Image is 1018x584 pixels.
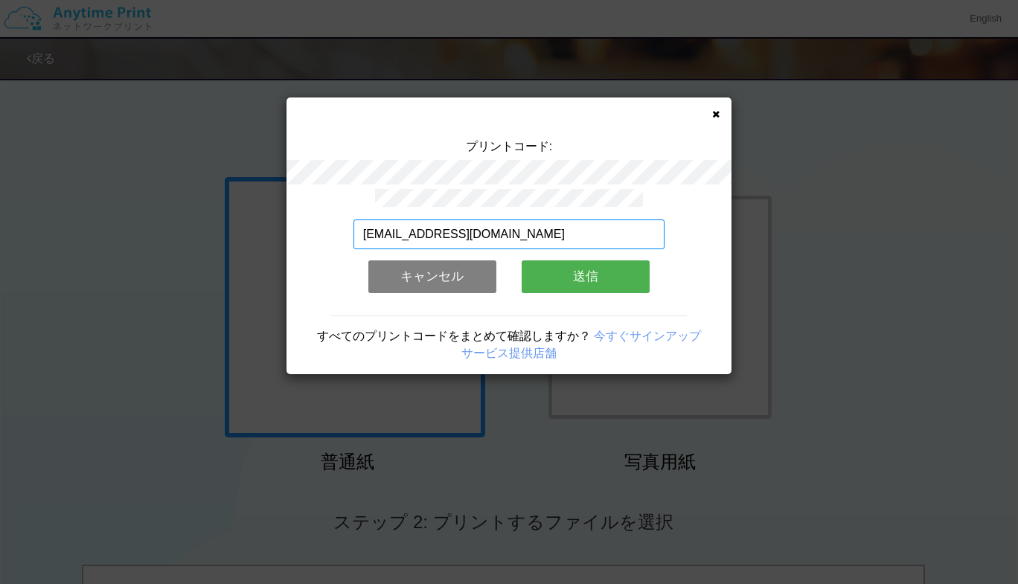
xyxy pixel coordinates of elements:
button: 送信 [522,260,650,293]
button: キャンセル [368,260,496,293]
span: すべてのプリントコードをまとめて確認しますか？ [317,330,591,342]
input: メールアドレス [353,219,665,249]
a: サービス提供店舗 [461,347,557,359]
span: プリントコード: [466,140,552,153]
a: 今すぐサインアップ [594,330,701,342]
